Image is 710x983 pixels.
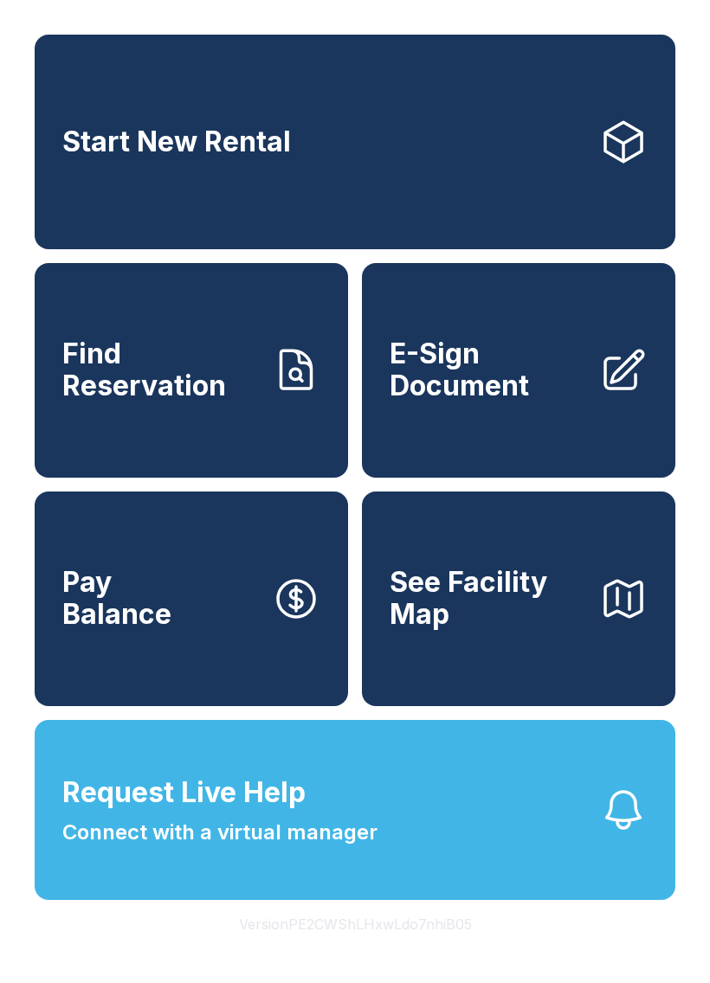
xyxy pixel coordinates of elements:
span: Connect with a virtual manager [62,817,378,848]
button: See Facility Map [362,491,675,706]
a: E-Sign Document [362,263,675,478]
span: Start New Rental [62,126,291,158]
span: See Facility Map [390,567,585,630]
a: Find Reservation [35,263,348,478]
a: PayBalance [35,491,348,706]
span: E-Sign Document [390,338,585,402]
span: Pay Balance [62,567,171,630]
button: Request Live HelpConnect with a virtual manager [35,720,675,900]
span: Find Reservation [62,338,258,402]
a: Start New Rental [35,35,675,249]
span: Request Live Help [62,772,306,813]
button: VersionPE2CWShLHxwLdo7nhiB05 [225,900,486,948]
